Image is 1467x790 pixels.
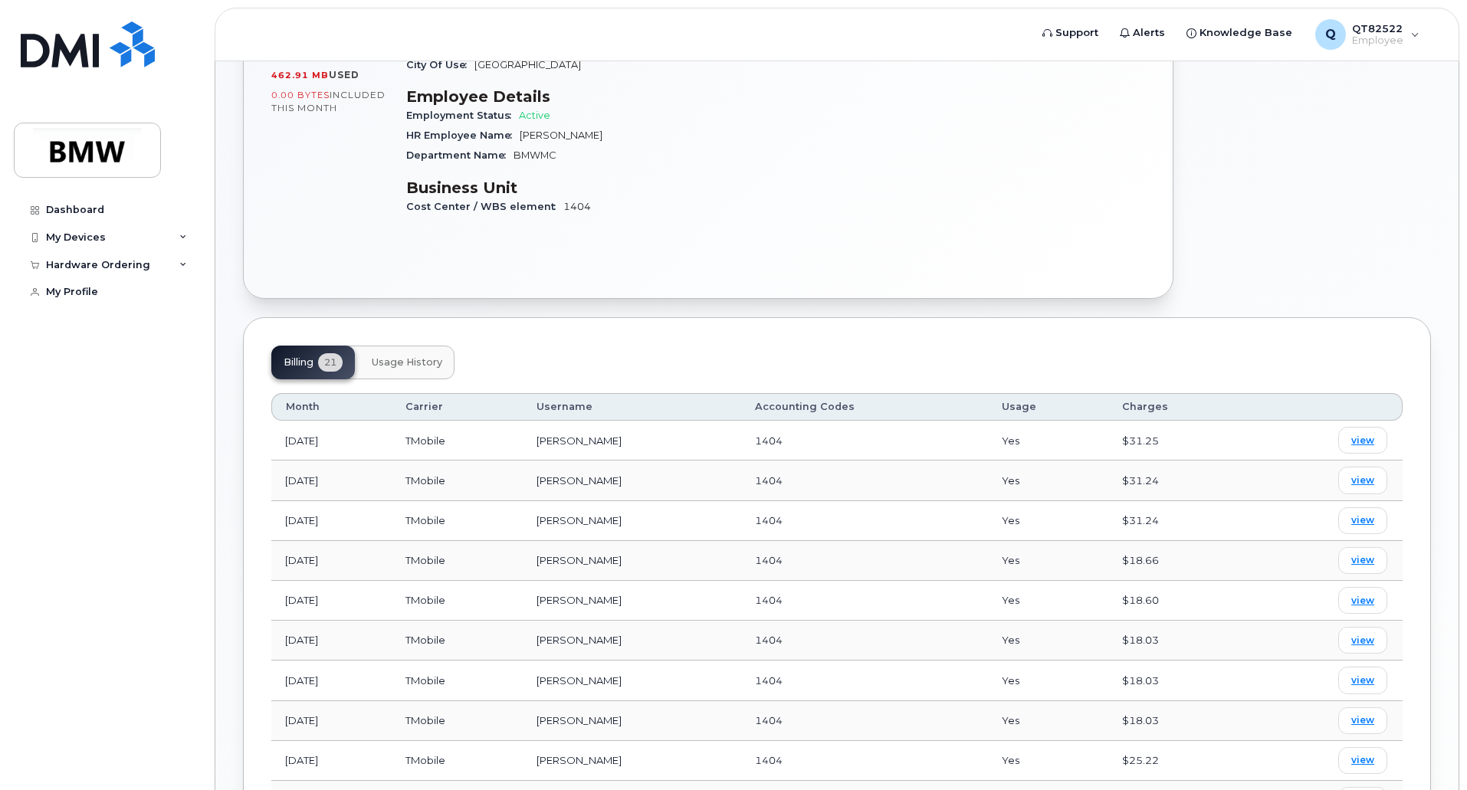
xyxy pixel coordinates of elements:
h3: Employee Details [406,87,766,106]
td: [PERSON_NAME] [523,621,741,661]
td: Yes [988,581,1108,621]
span: City Of Use [406,59,474,70]
span: view [1351,594,1374,608]
a: Alerts [1109,18,1176,48]
td: [PERSON_NAME] [523,501,741,541]
th: Username [523,393,741,421]
td: TMobile [392,501,523,541]
a: view [1338,747,1387,774]
span: Support [1055,25,1098,41]
td: TMobile [392,701,523,741]
span: [GEOGRAPHIC_DATA] [474,59,581,70]
div: $25.22 [1122,753,1237,768]
a: view [1338,587,1387,614]
div: QT82522 [1305,19,1430,50]
h3: Business Unit [406,179,766,197]
td: Yes [988,421,1108,461]
td: Yes [988,461,1108,500]
span: Knowledge Base [1200,25,1292,41]
td: Yes [988,661,1108,700]
span: BMWMC [514,149,556,161]
td: [PERSON_NAME] [523,581,741,621]
span: 1404 [755,514,783,526]
th: Charges [1108,393,1251,421]
span: [PERSON_NAME] [520,129,602,141]
a: view [1338,507,1387,534]
span: Department Name [406,149,514,161]
div: $31.25 [1122,434,1237,448]
span: view [1351,634,1374,647]
span: Q [1325,25,1336,44]
span: 1404 [755,674,783,687]
span: view [1351,713,1374,727]
a: Support [1032,18,1109,48]
div: $18.60 [1122,593,1237,608]
span: 462.91 MB [271,70,329,80]
span: Cost Center / WBS element [406,201,563,212]
a: view [1338,707,1387,734]
span: 1404 [755,474,783,487]
span: Employee [1352,34,1403,47]
div: $31.24 [1122,474,1237,488]
td: [DATE] [271,621,392,661]
span: 1404 [755,594,783,606]
td: [PERSON_NAME] [523,461,741,500]
span: QT82522 [1352,22,1403,34]
td: TMobile [392,581,523,621]
span: Active [519,110,550,121]
span: Alerts [1133,25,1165,41]
a: Knowledge Base [1176,18,1303,48]
th: Carrier [392,393,523,421]
td: [DATE] [271,541,392,581]
span: 1404 [755,714,783,726]
td: [PERSON_NAME] [523,701,741,741]
a: view [1338,427,1387,454]
td: Yes [988,541,1108,581]
td: Yes [988,501,1108,541]
span: 0.00 Bytes [271,90,330,100]
span: view [1351,434,1374,447]
th: Accounting Codes [741,393,988,421]
span: view [1351,553,1374,567]
td: [DATE] [271,461,392,500]
span: Usage History [372,356,442,369]
td: [PERSON_NAME] [523,661,741,700]
a: view [1338,667,1387,693]
span: 1404 [755,554,783,566]
span: 1404 [755,434,783,447]
td: [PERSON_NAME] [523,421,741,461]
iframe: Messenger Launcher [1400,723,1456,779]
td: Yes [988,621,1108,661]
td: [DATE] [271,581,392,621]
span: view [1351,513,1374,527]
td: Yes [988,741,1108,781]
div: $18.66 [1122,553,1237,568]
div: $18.03 [1122,633,1237,647]
td: TMobile [392,621,523,661]
span: used [329,69,359,80]
td: [DATE] [271,741,392,781]
td: [PERSON_NAME] [523,541,741,581]
td: [DATE] [271,421,392,461]
span: 1404 [755,754,783,766]
td: TMobile [392,541,523,581]
span: Employment Status [406,110,519,121]
div: $31.24 [1122,513,1237,528]
div: $18.03 [1122,674,1237,688]
th: Usage [988,393,1108,421]
td: [DATE] [271,661,392,700]
span: view [1351,674,1374,687]
td: [PERSON_NAME] [523,741,741,781]
td: TMobile [392,661,523,700]
a: view [1338,547,1387,574]
span: HR Employee Name [406,129,520,141]
td: [DATE] [271,701,392,741]
a: view [1338,627,1387,654]
td: [DATE] [271,501,392,541]
span: 1404 [563,201,591,212]
div: $18.03 [1122,713,1237,728]
td: TMobile [392,461,523,500]
span: view [1351,474,1374,487]
td: Yes [988,701,1108,741]
td: TMobile [392,741,523,781]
